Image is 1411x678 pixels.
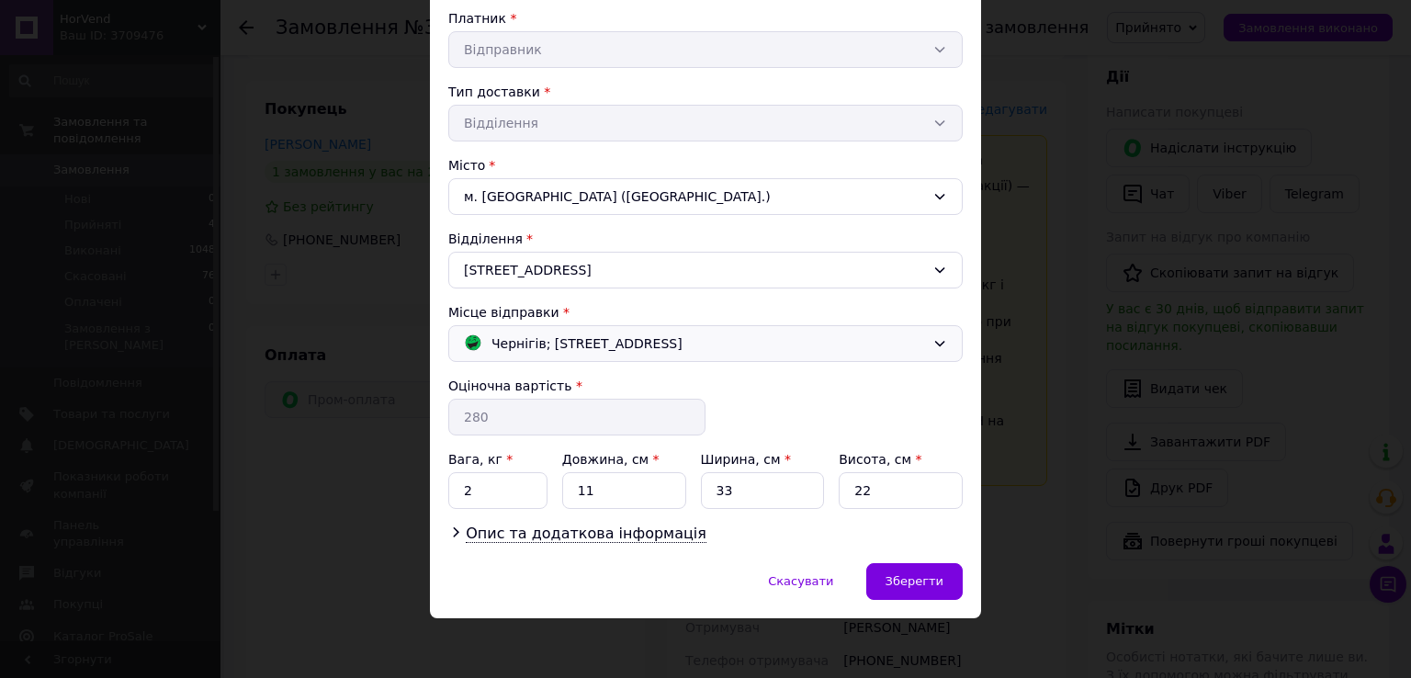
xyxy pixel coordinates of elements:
label: Вага, кг [448,452,513,467]
span: Скасувати [768,574,833,588]
div: Місце відправки [448,303,963,322]
div: Місто [448,156,963,175]
div: [STREET_ADDRESS] [448,252,963,288]
span: Чернігів; [STREET_ADDRESS] [491,333,683,354]
div: м. [GEOGRAPHIC_DATA] ([GEOGRAPHIC_DATA].) [448,178,963,215]
span: Зберегти [886,574,943,588]
div: Платник [448,9,963,28]
span: Опис та додаткова інформація [466,525,706,543]
div: Відділення [448,230,963,248]
label: Висота, см [839,452,921,467]
label: Оціночна вартість [448,379,571,393]
div: Тип доставки [448,83,963,101]
label: Ширина, см [701,452,791,467]
label: Довжина, см [562,452,660,467]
